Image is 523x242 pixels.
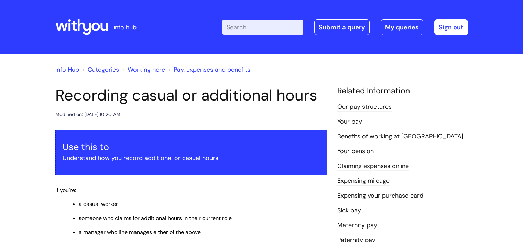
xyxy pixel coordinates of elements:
[337,86,468,96] h4: Related Information
[79,200,118,208] span: a casual worker
[222,20,303,35] input: Search
[337,117,362,126] a: Your pay
[128,65,165,74] a: Working here
[55,110,120,119] div: Modified on: [DATE] 10:20 AM
[79,214,232,222] span: someone who claims for additional hours in their current role
[55,187,76,194] span: If you’re:
[55,65,79,74] a: Info Hub
[337,132,464,141] a: Benefits of working at [GEOGRAPHIC_DATA]
[55,86,327,105] h1: Recording casual or additional hours
[337,191,423,200] a: Expensing your purchase card
[113,22,137,33] p: info hub
[222,19,468,35] div: | -
[381,19,423,35] a: My queries
[174,65,250,74] a: Pay, expenses and benefits
[337,162,409,171] a: Claiming expenses online
[79,229,201,236] span: a manager who line manages either of the above
[434,19,468,35] a: Sign out
[81,64,119,75] li: Solution home
[167,64,250,75] li: Pay, expenses and benefits
[63,152,320,164] p: Understand how you record additional or casual hours
[314,19,370,35] a: Submit a query
[337,177,390,186] a: Expensing mileage
[337,206,361,215] a: Sick pay
[337,147,374,156] a: Your pension
[63,141,320,152] h3: Use this to
[337,103,392,112] a: Our pay structures
[121,64,165,75] li: Working here
[337,221,377,230] a: Maternity pay
[88,65,119,74] a: Categories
